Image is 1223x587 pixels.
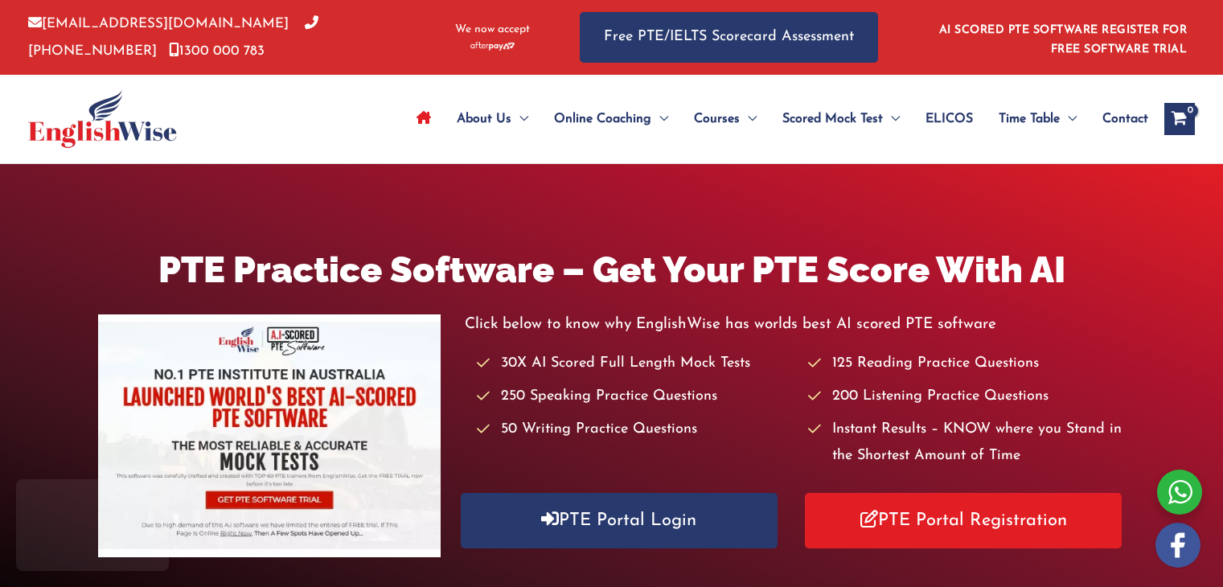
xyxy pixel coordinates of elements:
[477,384,794,410] li: 250 Speaking Practice Questions
[461,493,778,548] a: PTE Portal Login
[1090,91,1148,147] a: Contact
[465,311,1126,338] p: Click below to know why EnglishWise has worlds best AI scored PTE software
[470,42,515,51] img: Afterpay-Logo
[98,314,441,557] img: pte-institute-main
[808,417,1125,470] li: Instant Results – KNOW where you Stand in the Shortest Amount of Time
[28,17,318,57] a: [PHONE_NUMBER]
[28,17,289,31] a: [EMAIL_ADDRESS][DOMAIN_NAME]
[939,24,1188,55] a: AI SCORED PTE SOFTWARE REGISTER FOR FREE SOFTWARE TRIAL
[782,91,883,147] span: Scored Mock Test
[883,91,900,147] span: Menu Toggle
[477,417,794,443] li: 50 Writing Practice Questions
[808,351,1125,377] li: 125 Reading Practice Questions
[808,384,1125,410] li: 200 Listening Practice Questions
[1164,103,1195,135] a: View Shopping Cart, empty
[651,91,668,147] span: Menu Toggle
[1155,523,1200,568] img: white-facebook.png
[98,244,1126,295] h1: PTE Practice Software – Get Your PTE Score With AI
[999,91,1060,147] span: Time Table
[770,91,913,147] a: Scored Mock TestMenu Toggle
[28,90,177,148] img: cropped-ew-logo
[930,11,1195,64] aside: Header Widget 1
[541,91,681,147] a: Online CoachingMenu Toggle
[457,91,511,147] span: About Us
[511,91,528,147] span: Menu Toggle
[694,91,740,147] span: Courses
[805,493,1122,548] a: PTE Portal Registration
[477,351,794,377] li: 30X AI Scored Full Length Mock Tests
[404,91,1148,147] nav: Site Navigation: Main Menu
[1060,91,1077,147] span: Menu Toggle
[444,91,541,147] a: About UsMenu Toggle
[681,91,770,147] a: CoursesMenu Toggle
[986,91,1090,147] a: Time TableMenu Toggle
[554,91,651,147] span: Online Coaching
[169,44,265,58] a: 1300 000 783
[580,12,878,63] a: Free PTE/IELTS Scorecard Assessment
[925,91,973,147] span: ELICOS
[455,22,530,38] span: We now accept
[1102,91,1148,147] span: Contact
[913,91,986,147] a: ELICOS
[740,91,757,147] span: Menu Toggle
